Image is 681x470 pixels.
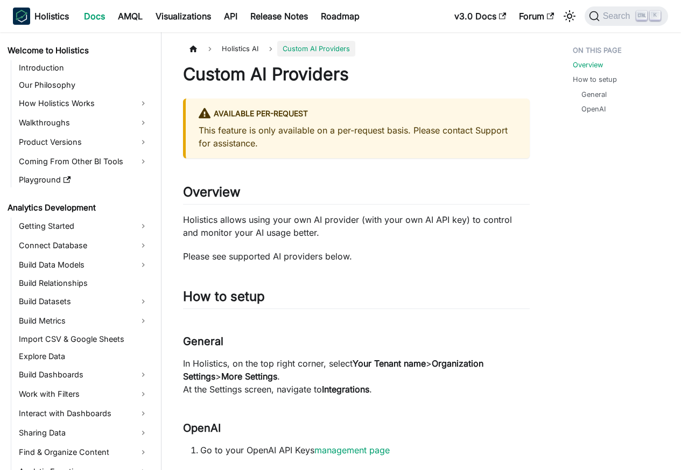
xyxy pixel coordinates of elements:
[16,114,152,131] a: Walkthroughs
[16,385,152,403] a: Work with Filters
[217,8,244,25] a: API
[4,200,152,215] a: Analytics Development
[16,312,152,329] a: Build Metrics
[581,89,607,100] a: General
[322,384,369,395] strong: Integrations
[4,43,152,58] a: Welcome to Holistics
[573,74,617,85] a: How to setup
[199,124,517,150] p: This feature is only available on a per-request basis. Please contact Support for assistance.
[16,237,152,254] a: Connect Database
[16,78,152,93] a: Our Philosophy
[183,335,530,348] h3: General
[78,8,111,25] a: Docs
[183,41,203,57] a: Home page
[16,332,152,347] a: Import CSV & Google Sheets
[16,293,152,310] a: Build Datasets
[16,172,152,187] a: Playground
[585,6,668,26] button: Search (Ctrl+K)
[183,289,530,309] h2: How to setup
[277,41,355,57] span: Custom AI Providers
[16,405,152,422] a: Interact with Dashboards
[448,8,512,25] a: v3.0 Docs
[149,8,217,25] a: Visualizations
[16,444,152,461] a: Find & Organize Content
[16,218,152,235] a: Getting Started
[183,357,530,396] p: In Holistics, on the top right corner, select > > . At the Settings screen, navigate to .
[199,107,517,121] div: Available per-request
[183,184,530,205] h2: Overview
[16,349,152,364] a: Explore Data
[512,8,560,25] a: Forum
[314,445,390,455] a: management page
[13,8,30,25] img: Holistics
[183,64,530,85] h1: Custom AI Providers
[314,8,366,25] a: Roadmap
[183,250,530,263] p: Please see supported AI providers below.
[650,11,661,20] kbd: K
[16,95,152,112] a: How Holistics Works
[16,153,152,170] a: Coming From Other BI Tools
[16,276,152,291] a: Build Relationships
[221,371,277,382] strong: More Settings
[16,424,152,441] a: Sharing Data
[16,256,152,273] a: Build Data Models
[183,41,530,57] nav: Breadcrumbs
[183,422,530,435] h3: OpenAI
[573,60,603,70] a: Overview
[16,60,152,75] a: Introduction
[111,8,149,25] a: AMQL
[183,213,530,239] p: Holistics allows using your own AI provider (with your own AI API key) to control and monitor you...
[600,11,637,21] span: Search
[353,358,426,369] strong: Your Tenant name
[16,366,152,383] a: Build Dashboards
[244,8,314,25] a: Release Notes
[581,104,606,114] a: OpenAI
[200,444,530,457] p: Go to your OpenAI API Keys
[13,8,69,25] a: HolisticsHolistics
[34,10,69,23] b: Holistics
[16,134,152,151] a: Product Versions
[561,8,578,25] button: Switch between dark and light mode (currently light mode)
[216,41,264,57] span: Holistics AI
